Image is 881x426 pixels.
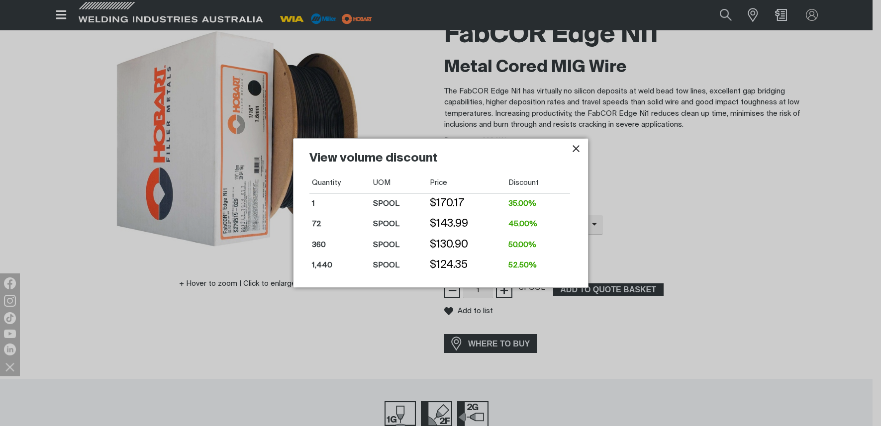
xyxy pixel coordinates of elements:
[427,214,506,234] td: $143.99
[309,255,371,275] td: 1,440
[309,151,570,172] h2: View volume discount
[371,255,427,275] td: SPOOL
[427,193,506,214] td: $170.17
[506,193,570,214] td: 35.00%
[309,235,371,255] td: 360
[371,193,427,214] td: SPOOL
[427,255,506,275] td: $124.35
[506,172,570,193] th: Discount
[506,214,570,234] td: 45.00%
[309,193,371,214] td: 1
[506,235,570,255] td: 50.00%
[371,235,427,255] td: SPOOL
[371,214,427,234] td: SPOOL
[427,235,506,255] td: $130.90
[309,172,371,193] th: Quantity
[371,172,427,193] th: UOM
[570,143,582,155] button: Close pop-up overlay
[309,214,371,234] td: 72
[427,172,506,193] th: Price
[506,255,570,275] td: 52.50%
